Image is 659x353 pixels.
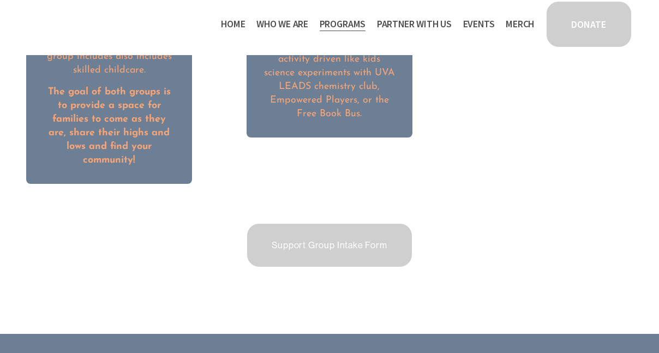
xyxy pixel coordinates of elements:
a: Support Group Intake Form [245,222,414,268]
span: Who We Are [256,16,308,32]
span: Programs [320,16,366,32]
a: folder dropdown [377,15,452,33]
a: Home [221,15,245,33]
a: folder dropdown [320,15,366,33]
a: folder dropdown [256,15,308,33]
a: Merch [506,15,534,33]
a: Events [463,15,495,33]
strong: The goal of both groups is to provide a space for families to come as they are, share their highs... [48,87,174,165]
span: Partner With Us [377,16,452,32]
